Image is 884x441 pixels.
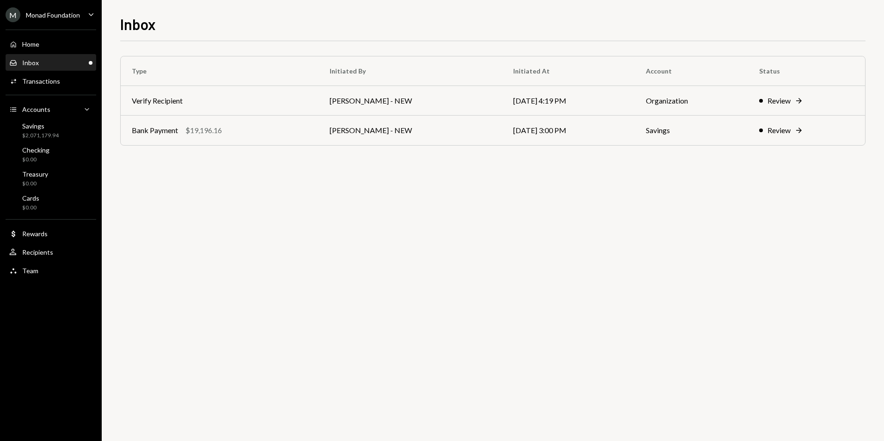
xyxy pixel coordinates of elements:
a: Accounts [6,101,96,117]
th: Status [748,56,865,86]
div: Review [767,125,791,136]
th: Account [635,56,748,86]
div: Inbox [22,59,39,67]
a: Recipients [6,244,96,260]
a: Cards$0.00 [6,191,96,214]
div: Checking [22,146,49,154]
a: Transactions [6,73,96,89]
div: $19,196.16 [185,125,222,136]
a: Team [6,262,96,279]
div: Accounts [22,105,50,113]
div: Recipients [22,248,53,256]
div: $0.00 [22,180,48,188]
td: [DATE] 4:19 PM [502,86,635,116]
div: Treasury [22,170,48,178]
div: Savings [22,122,59,130]
td: Organization [635,86,748,116]
th: Initiated By [319,56,503,86]
a: Home [6,36,96,52]
a: Treasury$0.00 [6,167,96,190]
th: Type [121,56,319,86]
div: $0.00 [22,204,39,212]
h1: Inbox [120,15,156,33]
div: $0.00 [22,156,49,164]
div: Review [767,95,791,106]
div: M [6,7,20,22]
a: Savings$2,071,179.94 [6,119,96,141]
td: [DATE] 3:00 PM [502,116,635,145]
a: Inbox [6,54,96,71]
div: Monad Foundation [26,11,80,19]
div: Transactions [22,77,60,85]
a: Rewards [6,225,96,242]
td: [PERSON_NAME] - NEW [319,116,503,145]
div: Home [22,40,39,48]
div: Bank Payment [132,125,178,136]
div: Cards [22,194,39,202]
div: Rewards [22,230,48,238]
div: Team [22,267,38,275]
td: Verify Recipient [121,86,319,116]
a: Checking$0.00 [6,143,96,165]
td: Savings [635,116,748,145]
div: $2,071,179.94 [22,132,59,140]
td: [PERSON_NAME] - NEW [319,86,503,116]
th: Initiated At [502,56,635,86]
